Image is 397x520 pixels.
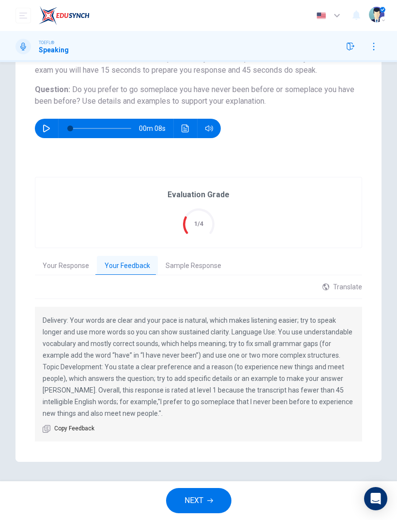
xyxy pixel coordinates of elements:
[39,46,69,54] h1: Speaking
[39,39,54,46] span: TOEFL®
[139,119,173,138] span: 00m 08s
[82,96,266,106] span: Use details and examples to support your explanation.
[35,256,97,276] button: Your Response
[158,256,229,276] button: Sample Response
[15,8,31,23] button: open mobile menu
[54,424,94,434] span: Copy Feedback
[35,53,362,76] h6: Directions :
[39,6,90,25] img: EduSynch logo
[43,398,353,417] relevance-example: "I prefer to go someplace that I never been before to experience new things and also meet new peo...
[43,315,354,419] p: Delivery: Your words are clear and your pace is natural, which makes listening easier; try to spe...
[364,487,387,510] div: Open Intercom Messenger
[35,256,362,276] div: basic tabs example
[369,7,384,22] img: Profile picture
[166,488,231,513] button: NEXT
[168,189,229,201] h6: Evaluation Grade
[315,12,327,19] img: en
[35,84,362,107] h6: Question :
[322,283,362,291] div: Translate
[97,256,158,276] button: Your Feedback
[178,119,193,138] button: Click to see the audio transcription
[35,85,354,106] span: Do you prefer to go someplace you have never been before or someplace you have been before?
[194,220,203,227] text: 1/4
[184,494,203,507] span: NEXT
[43,424,94,434] button: Copy Feedback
